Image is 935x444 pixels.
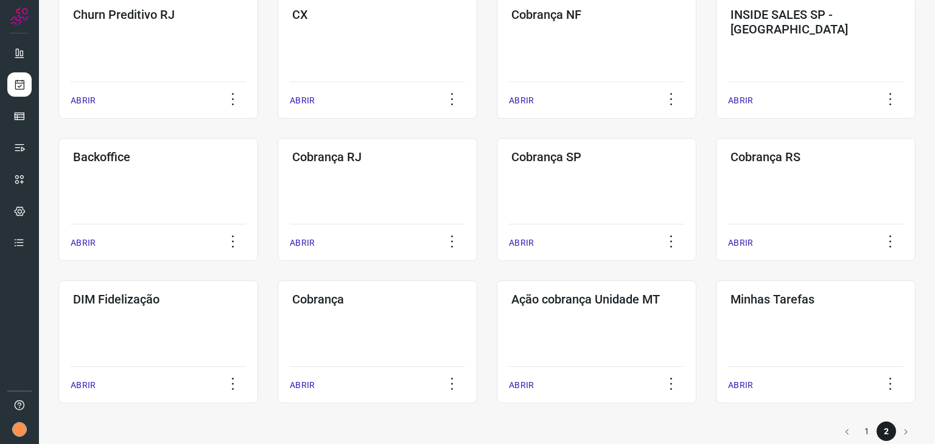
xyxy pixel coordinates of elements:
p: ABRIR [71,94,96,107]
h3: Cobrança SP [511,150,682,164]
h3: Minhas Tarefas [730,292,901,307]
h3: CX [292,7,463,22]
h3: Cobrança [292,292,463,307]
p: ABRIR [509,94,534,107]
p: ABRIR [290,94,315,107]
h3: INSIDE SALES SP - [GEOGRAPHIC_DATA] [730,7,901,36]
li: page 1 [857,421,877,441]
h3: Churn Preditivo RJ [73,7,243,22]
h3: DIM Fidelização [73,292,243,307]
p: ABRIR [728,94,753,107]
h3: Cobrança RJ [292,150,463,164]
p: ABRIR [728,237,753,249]
li: page 2 [877,421,896,441]
h3: Cobrança NF [511,7,682,22]
h3: Cobrança RS [730,150,901,164]
img: 23e541ba12849409981ed1b203db59b2.png [12,422,27,437]
p: ABRIR [509,379,534,392]
button: Go to previous page [838,421,857,441]
p: ABRIR [71,379,96,392]
h3: Ação cobrança Unidade MT [511,292,682,307]
p: ABRIR [290,379,315,392]
button: Go to next page [896,421,916,441]
p: ABRIR [509,237,534,249]
h3: Backoffice [73,150,243,164]
p: ABRIR [290,237,315,249]
p: ABRIR [71,237,96,249]
img: Logo [10,7,29,26]
p: ABRIR [728,379,753,392]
